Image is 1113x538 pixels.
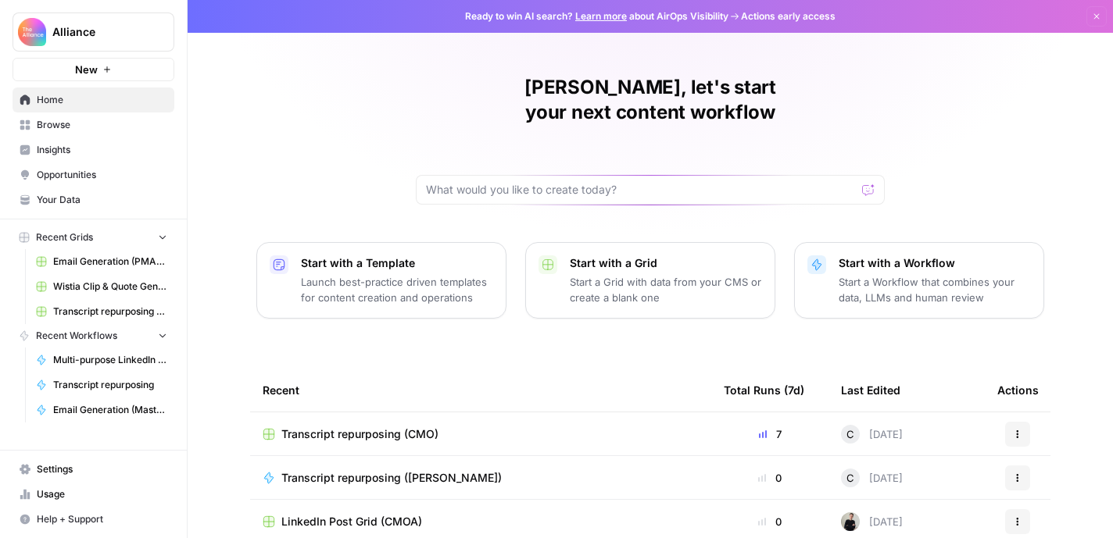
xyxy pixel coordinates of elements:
span: Transcript repurposing (CMO) [53,305,167,319]
a: Usage [13,482,174,507]
span: Actions early access [741,9,836,23]
a: Email Generation (Master) [29,397,174,422]
span: Your Data [37,193,167,207]
span: Usage [37,487,167,501]
div: [DATE] [841,425,903,444]
span: Transcript repurposing [53,378,167,392]
span: Transcript repurposing ([PERSON_NAME]) [281,470,502,486]
a: Browse [13,112,174,137]
div: 0 [724,514,816,529]
span: Home [37,93,167,107]
p: Start with a Template [301,255,493,271]
a: Transcript repurposing (CMO) [29,299,174,324]
p: Start with a Workflow [839,255,1031,271]
a: Transcript repurposing ([PERSON_NAME]) [263,470,699,486]
span: Email Generation (Master) [53,403,167,417]
p: Start a Workflow that combines your data, LLMs and human review [839,274,1031,305]
a: Settings [13,457,174,482]
a: Email Generation (PMA) - OLD [29,249,174,274]
a: Home [13,87,174,112]
div: Actions [997,369,1039,412]
span: Multi-purpose LinkedIn Workflow [53,353,167,367]
a: Opportunities [13,162,174,187]
span: Settings [37,462,167,476]
button: Recent Workflows [13,324,174,347]
span: New [75,62,98,77]
button: Workspace: Alliance [13,12,174,52]
p: Launch best-practice driven templates for content creation and operations [301,274,493,305]
button: Recent Grids [13,226,174,249]
span: C [846,426,854,442]
button: Start with a TemplateLaunch best-practice driven templates for content creation and operations [256,242,506,319]
span: Ready to win AI search? about AirOps Visibility [465,9,728,23]
h1: [PERSON_NAME], let's start your next content workflow [416,75,885,125]
span: Wistia Clip & Quote Generator [53,280,167,294]
div: Last Edited [841,369,900,412]
span: Insights [37,143,167,157]
div: [DATE] [841,469,903,487]
span: Opportunities [37,168,167,182]
a: Multi-purpose LinkedIn Workflow [29,347,174,372]
p: Start with a Grid [570,255,762,271]
p: Start a Grid with data from your CMS or create a blank one [570,274,762,305]
input: What would you like to create today? [426,182,856,198]
span: Email Generation (PMA) - OLD [53,255,167,269]
div: 0 [724,470,816,486]
div: Total Runs (7d) [724,369,804,412]
a: Insights [13,137,174,162]
span: LinkedIn Post Grid (CMOA) [281,514,422,529]
span: Recent Grids [36,230,93,244]
button: Start with a WorkflowStart a Workflow that combines your data, LLMs and human review [794,242,1044,319]
button: Help + Support [13,507,174,532]
img: rzyuksnmva7rad5cmpd7k6b2ndco [841,512,860,531]
a: Learn more [575,10,627,22]
span: Transcript repurposing (CMO) [281,426,438,442]
img: Alliance Logo [18,18,46,46]
span: C [846,470,854,486]
div: [DATE] [841,512,903,531]
button: Start with a GridStart a Grid with data from your CMS or create a blank one [525,242,775,319]
a: Transcript repurposing (CMO) [263,426,699,442]
a: Wistia Clip & Quote Generator [29,274,174,299]
button: New [13,58,174,81]
a: Transcript repurposing [29,372,174,397]
div: 7 [724,426,816,442]
span: Recent Workflows [36,329,117,343]
span: Browse [37,118,167,132]
span: Help + Support [37,512,167,526]
a: Your Data [13,187,174,212]
div: Recent [263,369,699,412]
a: LinkedIn Post Grid (CMOA) [263,514,699,529]
span: Alliance [52,24,147,40]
